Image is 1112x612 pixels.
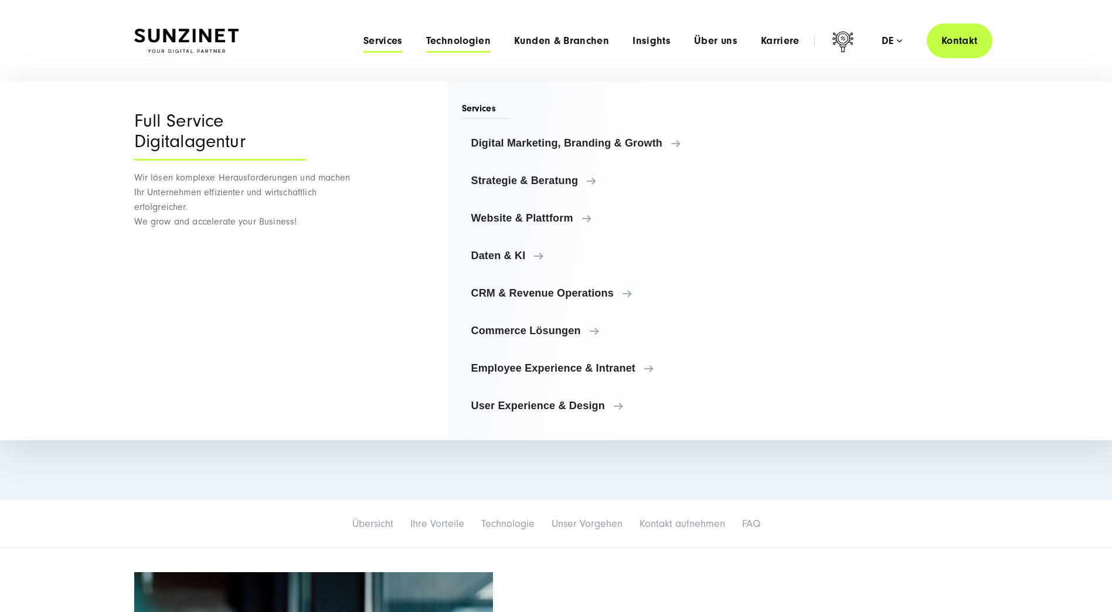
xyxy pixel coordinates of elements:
[632,35,671,47] a: Insights
[462,204,713,232] a: Website & Plattform
[927,23,992,58] a: Kontakt
[134,172,351,227] span: Wir lösen komplexe Herausforderungen und machen Ihr Unternehmen effizienter und wirtschaftlich er...
[481,518,535,530] a: Technologie
[462,166,713,195] a: Strategie & Beratung
[471,325,704,336] span: Commerce Lösungen
[352,518,393,530] a: Übersicht
[462,354,713,382] a: Employee Experience & Intranet
[462,242,713,270] a: Daten & KI
[471,362,704,374] span: Employee Experience & Intranet
[694,35,737,47] a: Über uns
[471,400,704,412] span: User Experience & Design
[462,317,713,345] a: Commerce Lösungen
[882,35,902,47] div: de
[462,102,511,119] span: Services
[410,518,464,530] a: Ihre Vorteile
[471,287,704,299] span: CRM & Revenue Operations
[363,35,403,47] a: Services
[471,175,704,186] span: Strategie & Beratung
[742,518,760,530] a: FAQ
[134,29,239,53] img: SUNZINET Full Service Digital Agentur
[514,35,609,47] a: Kunden & Branchen
[761,35,800,47] a: Karriere
[552,518,623,530] a: Unser Vorgehen
[426,35,491,47] a: Technologien
[134,111,306,161] div: Full Service Digitalagentur
[640,518,725,530] a: Kontakt aufnehmen
[462,129,713,157] a: Digital Marketing, Branding & Growth
[462,279,713,307] a: CRM & Revenue Operations
[462,392,713,420] a: User Experience & Design
[471,212,704,224] span: Website & Plattform
[471,137,704,149] span: Digital Marketing, Branding & Growth
[471,250,704,261] span: Daten & KI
